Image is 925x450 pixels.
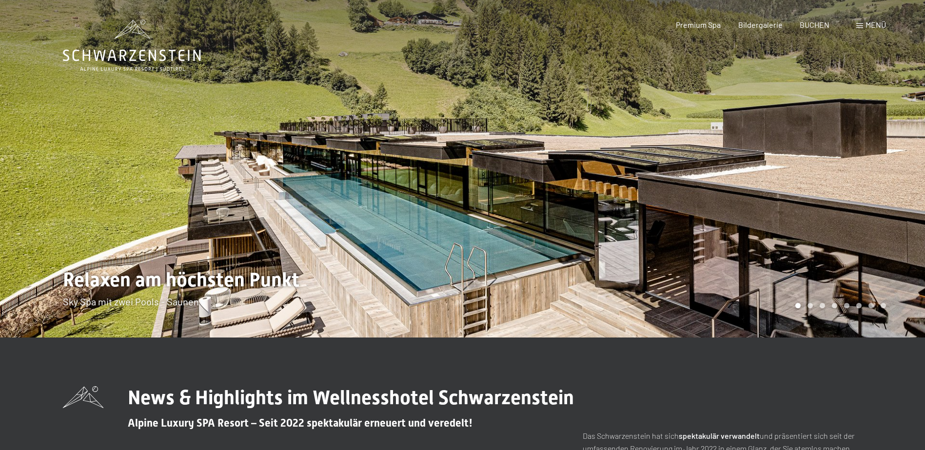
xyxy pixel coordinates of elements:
[128,386,574,409] span: News & Highlights im Wellnesshotel Schwarzenstein
[868,303,874,308] div: Carousel Page 7
[856,303,862,308] div: Carousel Page 6
[128,417,472,429] span: Alpine Luxury SPA Resort – Seit 2022 spektakulär erneuert und veredelt!
[795,303,801,308] div: Carousel Page 1 (Current Slide)
[800,20,829,29] a: BUCHEN
[792,303,886,308] div: Carousel Pagination
[866,20,886,29] span: Menü
[844,303,849,308] div: Carousel Page 5
[679,431,760,440] strong: spektakulär verwandelt
[881,303,886,308] div: Carousel Page 8
[676,20,721,29] a: Premium Spa
[820,303,825,308] div: Carousel Page 3
[832,303,837,308] div: Carousel Page 4
[738,20,783,29] a: Bildergalerie
[807,303,813,308] div: Carousel Page 2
